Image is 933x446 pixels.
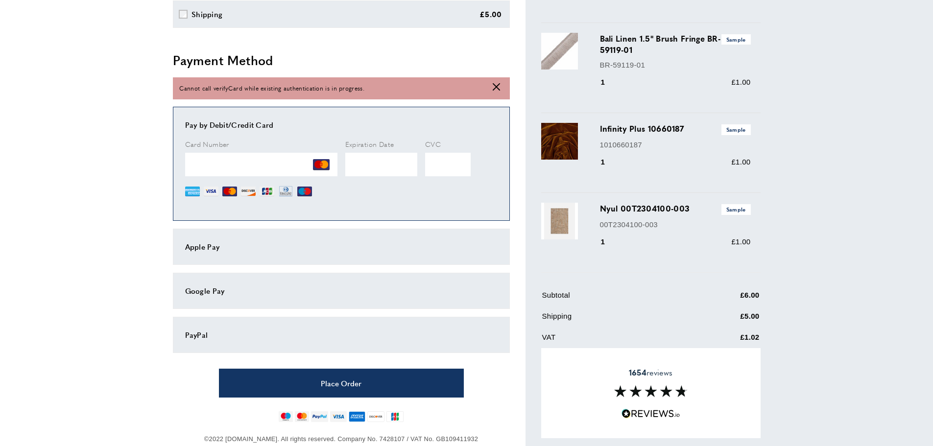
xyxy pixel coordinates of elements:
[479,8,502,20] div: £5.00
[542,310,682,329] td: Shipping
[386,411,404,422] img: jcb
[311,411,328,422] img: paypal
[600,139,751,151] p: 1010660187
[731,237,750,246] span: £1.00
[542,289,682,308] td: Subtotal
[425,153,471,176] iframe: Secure Credit Card Frame - CVV
[682,310,759,329] td: £5.00
[179,84,364,93] span: Cannot call verifyCard while existing authentication is in progress.
[629,367,646,378] strong: 1654
[600,236,619,248] div: 1
[367,411,384,422] img: discover
[204,435,478,443] span: ©2022 [DOMAIN_NAME]. All rights reserved. Company No. 7428107 / VAT No. GB109411932
[629,368,672,377] span: reviews
[622,409,680,419] img: Reviews.io 5 stars
[278,184,294,199] img: DN.png
[541,123,578,160] img: Infinity Plus 10660187
[721,34,751,45] span: Sample
[295,411,309,422] img: mastercard
[682,289,759,308] td: £6.00
[721,204,751,214] span: Sample
[297,184,312,199] img: MI.png
[204,184,218,199] img: VI.png
[600,33,751,55] h3: Bali Linen 1.5" Brush Fringe BR-59119-01
[721,124,751,135] span: Sample
[345,139,394,149] span: Expiration Date
[185,285,498,297] div: Google Pay
[600,76,619,88] div: 1
[222,184,237,199] img: MC.png
[542,331,682,351] td: VAT
[541,33,578,70] img: Bali Linen 1.5" Brush Fringe BR-59119-01
[191,8,222,20] div: Shipping
[731,158,750,166] span: £1.00
[330,411,346,422] img: visa
[185,139,229,149] span: Card Number
[185,153,337,176] iframe: Secure Credit Card Frame - Credit Card Number
[279,411,293,422] img: maestro
[173,51,510,69] h2: Payment Method
[600,156,619,168] div: 1
[185,329,498,341] div: PayPal
[600,219,751,231] p: 00T2304100-003
[185,119,498,131] div: Pay by Debit/Credit Card
[345,153,418,176] iframe: Secure Credit Card Frame - Expiration Date
[600,123,751,135] h3: Infinity Plus 10660187
[682,331,759,351] td: £1.02
[241,184,256,199] img: DI.png
[219,369,464,398] button: Place Order
[313,156,330,173] img: MC.png
[349,411,366,422] img: american-express
[185,241,498,253] div: Apple Pay
[614,386,688,398] img: Reviews section
[600,203,751,214] h3: Nyul 00T2304100-003
[541,203,578,239] img: Nyul 00T2304100-003
[260,184,274,199] img: JCB.png
[731,78,750,86] span: £1.00
[600,59,751,71] p: BR-59119-01
[185,184,200,199] img: AE.png
[425,139,441,149] span: CVC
